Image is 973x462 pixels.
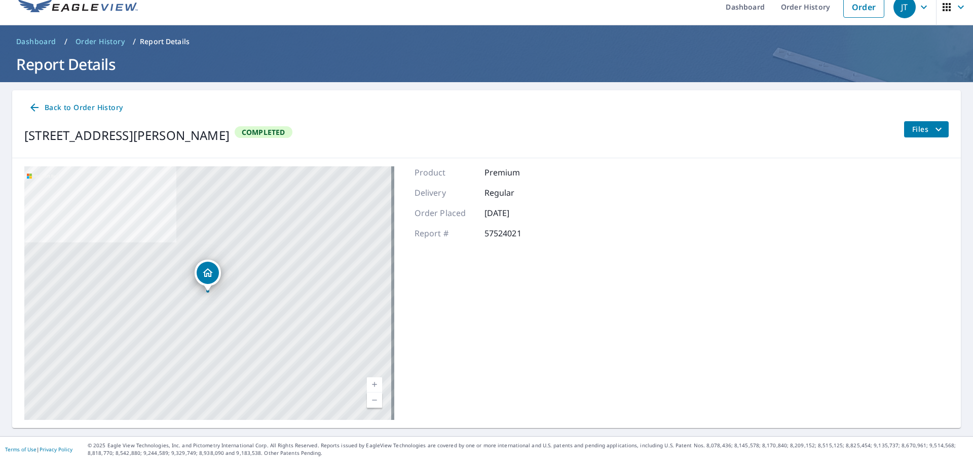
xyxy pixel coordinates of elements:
button: filesDropdownBtn-57524021 [904,121,949,137]
p: Product [415,166,475,179]
a: Dashboard [12,33,60,50]
li: / [133,35,136,48]
p: © 2025 Eagle View Technologies, Inc. and Pictometry International Corp. All Rights Reserved. Repo... [88,442,968,457]
p: 57524021 [484,227,545,239]
span: Order History [76,37,125,47]
p: [DATE] [484,207,545,219]
div: [STREET_ADDRESS][PERSON_NAME] [24,126,230,145]
li: / [64,35,67,48]
a: Order History [71,33,129,50]
h1: Report Details [12,54,961,75]
span: Files [912,123,945,135]
span: Back to Order History [28,101,123,114]
p: | [5,446,72,452]
a: Current Level 17, Zoom Out [367,393,382,408]
p: Regular [484,187,545,199]
span: Completed [236,127,291,137]
nav: breadcrumb [12,33,961,50]
p: Report Details [140,37,190,47]
a: Privacy Policy [40,446,72,453]
a: Back to Order History [24,98,127,117]
span: Dashboard [16,37,56,47]
p: Report # [415,227,475,239]
p: Order Placed [415,207,475,219]
a: Terms of Use [5,446,36,453]
p: Premium [484,166,545,179]
a: Current Level 17, Zoom In [367,377,382,393]
p: Delivery [415,187,475,199]
div: Dropped pin, building 1, Residential property, 12320 Eugenes Prospect Dr Bowie, MD 20720 [195,260,221,291]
